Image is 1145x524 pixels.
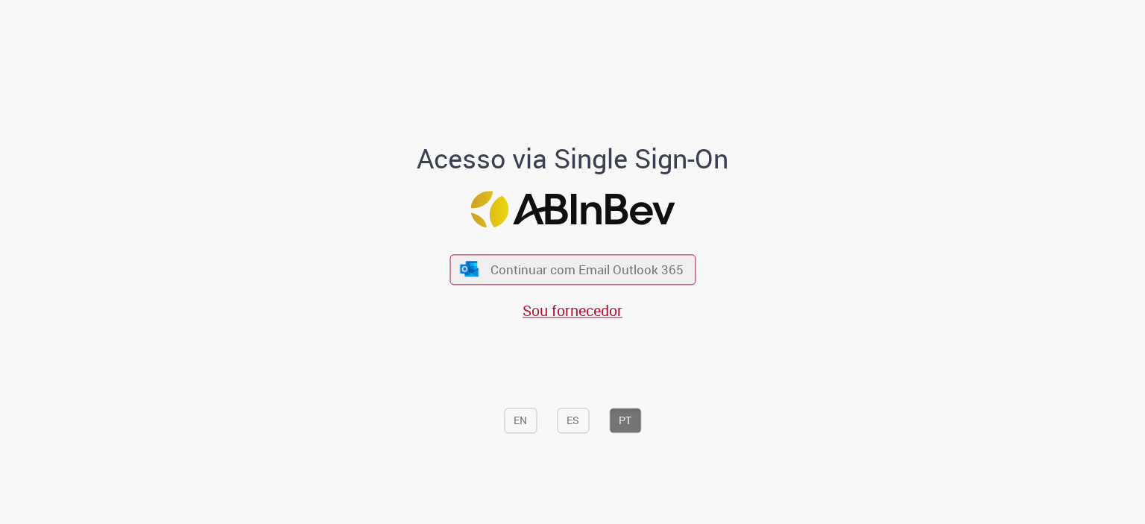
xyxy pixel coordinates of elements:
[450,254,695,285] button: ícone Azure/Microsoft 360 Continuar com Email Outlook 365
[366,144,780,174] h1: Acesso via Single Sign-On
[491,261,684,278] span: Continuar com Email Outlook 365
[470,192,675,228] img: Logo ABInBev
[504,408,537,434] button: EN
[459,261,480,277] img: ícone Azure/Microsoft 360
[609,408,641,434] button: PT
[523,300,622,321] a: Sou fornecedor
[557,408,589,434] button: ES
